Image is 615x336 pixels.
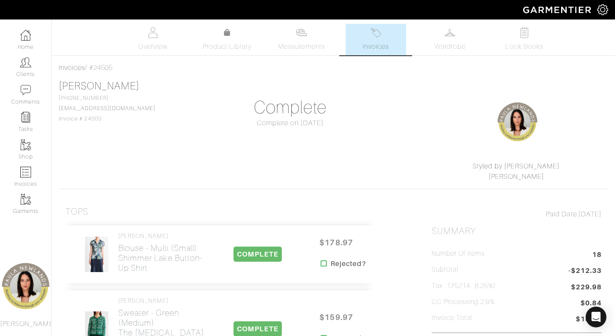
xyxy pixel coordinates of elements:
img: measurements-466bbee1fd09ba9460f595b01e5d73f9e2bff037440d3c8f018324cb6cdf7a4a.svg [296,27,307,38]
h5: Invoice Total [432,314,473,322]
span: 18 [592,250,602,261]
h2: Blouse - multi (small) Shimmer Lake Button-Up Shirt [118,243,209,273]
span: $229.98 [571,282,602,292]
span: Paid Date: [546,210,578,218]
a: Product Library [197,28,257,52]
h5: CC Processing 2.9% [432,298,495,306]
h5: Tax (75214 : 8.25%) [432,282,496,290]
a: [EMAIL_ADDRESS][DOMAIN_NAME] [59,105,155,111]
span: Invoices [363,41,389,52]
div: Open Intercom Messenger [586,307,606,327]
a: Wardrobe [420,24,480,55]
span: Wardrobe [435,41,466,52]
img: garments-icon-b7da505a4dc4fd61783c78ac3ca0ef83fa9d6f193b1c9dc38574b1d14d53ca28.png [20,139,31,150]
img: G5YpQHtSh9DPfYJJnrefozYG.png [496,101,539,144]
span: Measurements [278,41,325,52]
img: garmentier-logo-header-white-b43fb05a5012e4ada735d5af1a66efaba907eab6374d6393d1fbf88cb4ef424d.png [519,2,597,17]
span: Look Books [505,41,544,52]
span: $178.97 [310,233,362,252]
img: dashboard-icon-dbcd8f5a0b271acd01030246c82b418ddd0df26cd7fceb0bd07c9910d44c42f6.png [20,30,31,41]
span: $0.84 [580,298,602,310]
a: [PERSON_NAME] [489,173,545,181]
h5: Number of Items [432,250,485,258]
img: orders-icon-0abe47150d42831381b5fb84f609e132dff9fe21cb692f30cb5eec754e2cba89.png [20,167,31,178]
a: Invoices [59,64,85,72]
img: basicinfo-40fd8af6dae0f16599ec9e87c0ef1c0a1fdea2edbe929e3d69a839185d80c458.svg [148,27,158,38]
span: $159.97 [310,308,362,326]
a: Look Books [494,24,555,55]
h4: [PERSON_NAME] [118,232,209,240]
img: wardrobe-487a4870c1b7c33e795ec22d11cfc2ed9d08956e64fb3008fe2437562e282088.svg [445,27,455,38]
a: [PERSON_NAME] [59,80,139,92]
span: Overview [138,41,167,52]
span: $18.49 [576,314,602,326]
img: reminder-icon-8004d30b9f0a5d33ae49ab947aed9ed385cf756f9e5892f1edd6e32f2345188e.png [20,112,31,123]
img: orders-27d20c2124de7fd6de4e0e44c1d41de31381a507db9b33961299e4e07d508b8c.svg [370,27,381,38]
h5: Subtotal [432,266,458,274]
a: [PERSON_NAME] Blouse - multi (small)Shimmer Lake Button-Up Shirt [118,232,209,273]
span: Product Library [203,41,252,52]
h2: Summary [432,226,602,237]
span: -$212.33 [568,266,602,277]
a: Measurements [271,24,332,55]
div: / #24505 [59,63,608,73]
img: comment-icon-a0a6a9ef722e966f86d9cbdc48e553b5cf19dbc54f86b18d962a5391bc8f6eb6.png [20,85,31,95]
span: [PHONE_NUMBER] Invoice # 24505 [59,95,155,122]
img: gear-icon-white-bd11855cb880d31180b6d7d6211b90ccbf57a29d726f0c71d8c61bd08dd39cc2.png [597,4,608,15]
h3: Tops [65,206,88,217]
strong: Rejected? [331,259,366,269]
span: COMPLETE [233,247,281,262]
h1: Complete [205,97,375,118]
img: clients-icon-6bae9207a08558b7cb47a8932f037763ab4055f8c8b6bfacd5dc20c3e0201464.png [20,57,31,68]
div: [DATE] [432,209,602,219]
img: todo-9ac3debb85659649dc8f770b8b6100bb5dab4b48dedcbae339e5042a72dfd3cc.svg [519,27,530,38]
img: garments-icon-b7da505a4dc4fd61783c78ac3ca0ef83fa9d6f193b1c9dc38574b1d14d53ca28.png [20,194,31,205]
img: NZwAPaxfG7w9k9iVgW9mfawL [85,236,108,273]
div: Complete on [DATE] [205,118,375,128]
h4: [PERSON_NAME] [118,297,209,304]
a: Overview [123,24,183,55]
a: Styled by [PERSON_NAME] [473,162,560,170]
a: Invoices [346,24,406,55]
